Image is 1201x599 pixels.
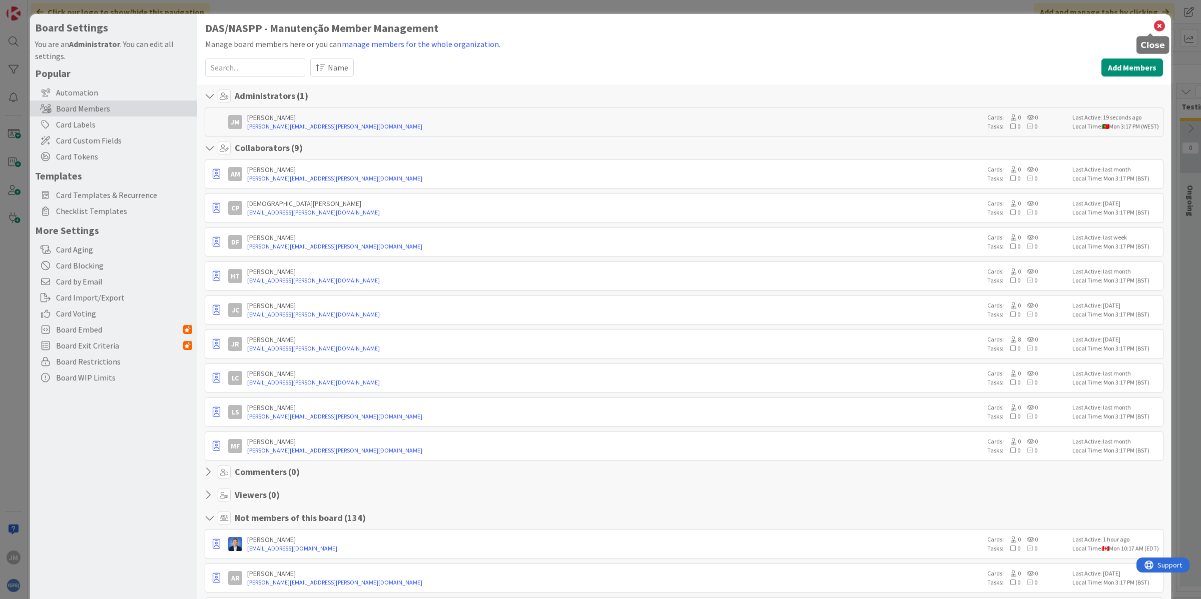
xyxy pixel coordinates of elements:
div: Local Time: Mon 3:17 PM (BST) [1072,174,1160,183]
div: Last Active: 1 hour ago [1072,535,1160,544]
div: Last Active: last month [1072,403,1160,412]
div: Board WIP Limits [30,369,197,385]
h4: Commenters [235,466,300,477]
span: 0 [1020,242,1037,250]
span: ( 0 ) [268,489,280,500]
span: ( 9 ) [291,142,303,153]
div: CP [228,201,242,215]
div: Tasks: [987,242,1067,251]
a: [EMAIL_ADDRESS][PERSON_NAME][DOMAIN_NAME] [247,208,982,217]
div: DF [228,235,242,249]
span: 0 [1003,446,1020,454]
div: Tasks: [987,544,1067,553]
a: [EMAIL_ADDRESS][PERSON_NAME][DOMAIN_NAME] [247,344,982,353]
div: Cards: [987,403,1067,412]
span: 0 [1003,276,1020,284]
div: Last Active: last week [1072,233,1160,242]
span: 0 [1004,437,1021,445]
span: 0 [1021,301,1038,309]
span: Board Exit Criteria [56,339,183,351]
div: Tasks: [987,122,1067,131]
span: Board Embed [56,323,183,335]
span: 0 [1021,113,1038,121]
div: [PERSON_NAME] [247,267,982,276]
input: Search... [205,58,305,76]
div: JC [228,303,242,317]
div: [PERSON_NAME] [247,369,982,378]
button: Add Members [1101,58,1163,76]
span: 0 [1021,403,1038,411]
a: [EMAIL_ADDRESS][PERSON_NAME][DOMAIN_NAME] [247,310,982,319]
h1: DAS/NASPP - Manutenção Member Management [205,22,1163,34]
div: LC [228,371,242,385]
div: Tasks: [987,412,1067,421]
div: Cards: [987,267,1067,276]
div: Local Time: Mon 3:17 PM (BST) [1072,578,1160,587]
span: 0 [1004,535,1021,543]
h4: Board Settings [35,21,192,34]
span: 0 [1020,578,1037,586]
a: [PERSON_NAME][EMAIL_ADDRESS][PERSON_NAME][DOMAIN_NAME] [247,412,982,421]
span: 0 [1004,369,1021,377]
span: 0 [1021,233,1038,241]
span: 0 [1020,378,1037,386]
a: [PERSON_NAME][EMAIL_ADDRESS][PERSON_NAME][DOMAIN_NAME] [247,122,982,131]
span: 0 [1021,267,1038,275]
span: Card Templates & Recurrence [56,189,192,201]
span: 0 [1003,242,1020,250]
a: [PERSON_NAME][EMAIL_ADDRESS][PERSON_NAME][DOMAIN_NAME] [247,242,982,251]
span: 0 [1003,208,1020,216]
a: [PERSON_NAME][EMAIL_ADDRESS][PERSON_NAME][DOMAIN_NAME] [247,578,982,587]
div: Tasks: [987,344,1067,353]
div: Tasks: [987,174,1067,183]
span: ( 0 ) [288,466,300,477]
span: 0 [1003,122,1020,130]
div: Card Import/Export [30,289,197,305]
span: Card Voting [56,307,192,319]
span: 0 [1003,174,1020,182]
div: Card Aging [30,241,197,257]
div: You are an . You can edit all settings. [35,38,192,62]
span: Card Tokens [56,150,192,162]
h4: Administrators [235,90,308,101]
div: Cards: [987,301,1067,310]
div: [DEMOGRAPHIC_DATA][PERSON_NAME] [247,199,982,208]
div: Local Time: Mon 10:17 AM (EDT) [1072,544,1160,553]
h5: More Settings [35,224,192,236]
span: 0 [1004,199,1021,207]
div: Cards: [987,437,1067,446]
div: [PERSON_NAME] [247,165,982,174]
h5: Popular [35,67,192,79]
div: Local Time: Mon 3:17 PM (BST) [1072,446,1160,455]
a: [PERSON_NAME][EMAIL_ADDRESS][PERSON_NAME][DOMAIN_NAME] [247,174,982,183]
div: Tasks: [987,446,1067,455]
span: 0 [1004,233,1021,241]
div: Automation [30,84,197,100]
div: Cards: [987,113,1067,122]
button: manage members for the whole organization. [341,37,501,50]
div: AR [228,571,242,585]
b: Administrator [69,39,120,49]
button: Name [310,58,354,76]
div: Last Active: last month [1072,165,1160,174]
div: Board Members [30,100,197,116]
span: 0 [1021,199,1038,207]
span: ( 134 ) [344,512,366,523]
h4: Not members of this board [235,512,366,523]
div: Local Time: Mon 3:17 PM (BST) [1072,310,1160,319]
span: 0 [1003,412,1020,420]
span: 0 [1020,310,1037,318]
span: Board Restrictions [56,355,192,367]
span: Checklist Templates [56,205,192,217]
div: Last Active: 19 seconds ago [1072,113,1160,122]
div: Last Active: [DATE] [1072,199,1160,208]
h4: Collaborators [235,142,303,153]
span: 0 [1004,403,1021,411]
span: 0 [1020,544,1037,552]
div: MF [228,439,242,453]
span: 0 [1021,569,1038,577]
div: Cards: [987,335,1067,344]
div: Local Time: Mon 3:17 PM (BST) [1072,276,1160,285]
div: Local Time: Mon 3:17 PM (WEST) [1072,122,1160,131]
span: 0 [1020,174,1037,182]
